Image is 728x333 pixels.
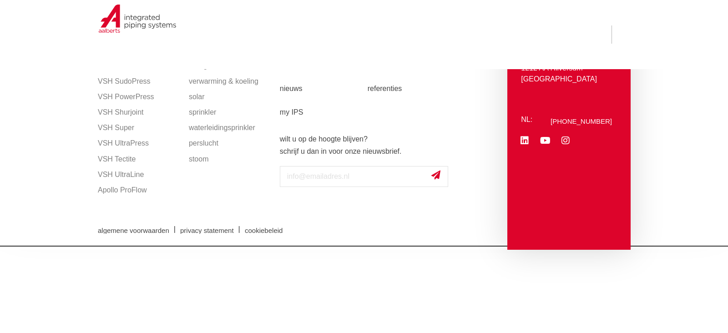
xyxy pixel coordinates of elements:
a: sprinkler [189,105,271,120]
a: services [475,16,500,53]
a: verwarming & koeling [189,74,271,89]
a: over ons [518,16,544,53]
a: privacy statement [173,227,240,234]
a: waterleidingsprinkler [189,120,271,136]
a: VSH Super [98,120,180,136]
a: VSH Tectite [98,151,180,167]
a: Apollo ProFlow [98,182,180,198]
strong: wilt u op de hoogte blijven? [280,135,368,143]
span: algemene voorwaarden [98,227,169,234]
a: VSH PowerPress [98,89,180,105]
input: info@emailadres.nl [280,166,448,187]
a: referenties [368,77,455,101]
a: stoom [189,151,271,167]
a: VSH Shurjoint [98,105,180,120]
a: VSH SudoPress [98,74,180,89]
nav: Menu [274,16,544,53]
p: NL: [521,114,536,125]
a: perslucht [189,136,271,151]
a: algemene voorwaarden [91,227,176,234]
a: my IPS [280,101,368,124]
span: privacy statement [180,227,234,234]
a: markten [322,16,347,53]
a: VSH UltraLine [98,167,180,182]
strong: schrijf u dan in voor onze nieuwsbrief. [280,147,402,155]
iframe: reCAPTCHA [280,194,418,230]
a: solar [189,89,271,105]
a: VSH UltraPress [98,136,180,151]
a: downloads [424,16,457,53]
a: cookiebeleid [238,227,289,234]
a: nieuws [280,77,368,101]
nav: Menu [280,30,503,124]
img: send.svg [431,170,440,180]
a: toepassingen [365,16,405,53]
a: [PHONE_NUMBER] [551,118,612,125]
a: producten [274,16,304,53]
span: cookiebeleid [245,227,283,234]
div: my IPS [590,16,599,53]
